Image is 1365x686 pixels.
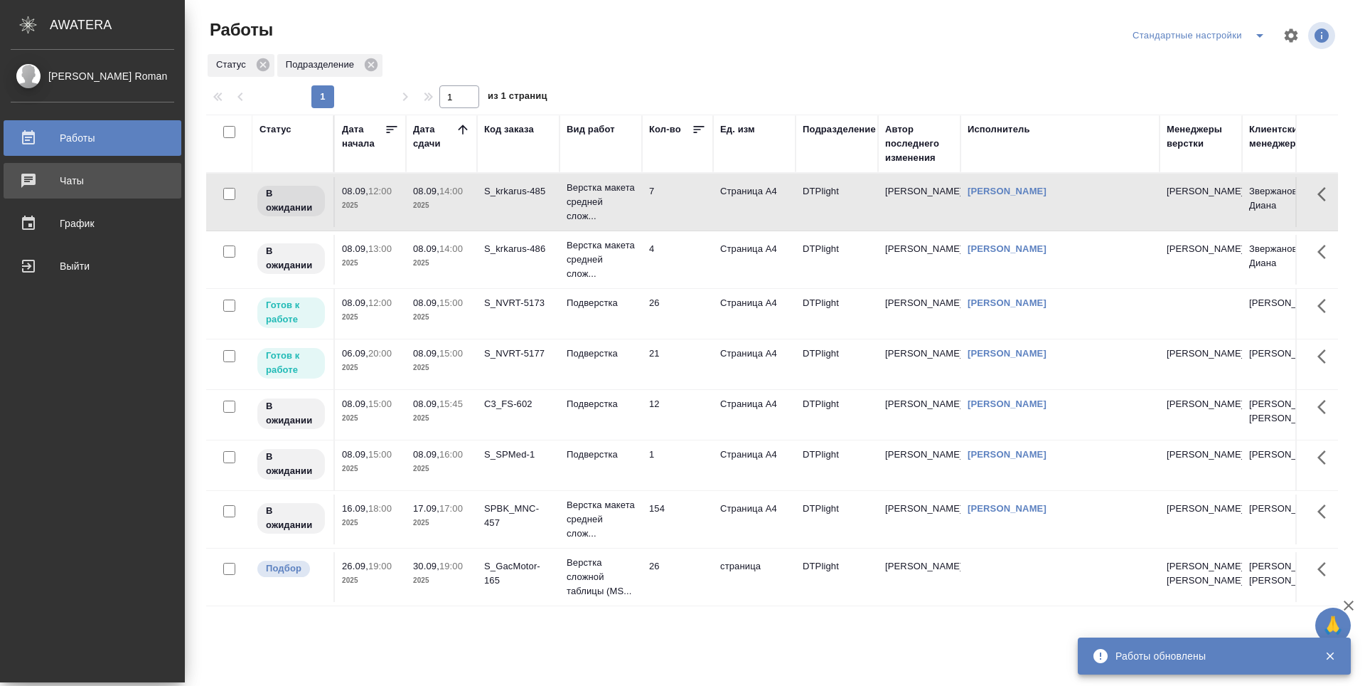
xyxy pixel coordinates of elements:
div: Подразделение [803,122,876,137]
a: Чаты [4,163,181,199]
p: 08.09, [413,399,439,409]
button: Здесь прячутся важные кнопки [1309,177,1343,211]
div: Дата сдачи [413,122,456,151]
p: Верстка макета средней слож... [567,181,635,223]
p: 2025 [342,462,399,476]
span: Настроить таблицу [1274,19,1308,53]
td: Страница А4 [713,177,796,227]
td: [PERSON_NAME], [PERSON_NAME] [1242,390,1324,440]
p: Подразделение [286,58,359,72]
div: Статус [208,54,274,77]
p: 2025 [342,574,399,588]
a: [PERSON_NAME] [968,449,1046,460]
p: 2025 [342,516,399,530]
div: S_NVRT-5173 [484,296,552,310]
p: 08.09, [342,399,368,409]
div: Исполнитель назначен, приступать к работе пока рано [256,397,326,431]
td: 1 [642,440,713,490]
td: [PERSON_NAME] [878,339,960,389]
p: 08.09, [342,449,368,460]
a: График [4,206,181,241]
td: Страница А4 [713,289,796,339]
td: [PERSON_NAME] [878,440,960,490]
p: 17:00 [439,503,463,514]
td: 4 [642,235,713,285]
p: 2025 [342,411,399,426]
div: S_SPMed-1 [484,448,552,462]
td: [PERSON_NAME] [878,390,960,440]
td: [PERSON_NAME] [1242,339,1324,389]
p: 2025 [413,310,470,324]
a: [PERSON_NAME] [968,348,1046,359]
a: [PERSON_NAME] [968,503,1046,514]
p: В ожидании [266,244,316,273]
div: S_krkarus-485 [484,184,552,199]
p: 15:45 [439,399,463,409]
td: [PERSON_NAME] [878,235,960,285]
td: [PERSON_NAME] [1242,440,1324,490]
div: Исполнитель назначен, приступать к работе пока рано [256,502,326,535]
p: В ожидании [266,450,316,478]
td: DTPlight [796,440,878,490]
p: 2025 [342,199,399,213]
p: 08.09, [413,297,439,308]
span: Посмотреть информацию [1308,22,1338,49]
a: [PERSON_NAME] [968,297,1046,308]
span: Работы [206,19,273,41]
button: 🙏 [1315,608,1351,643]
div: S_krkarus-486 [484,242,552,256]
p: 16.09, [342,503,368,514]
p: 13:00 [368,243,392,254]
div: Чаты [11,170,174,191]
div: Исполнитель может приступить к работе [256,296,326,329]
td: [PERSON_NAME] [878,495,960,544]
div: Можно подбирать исполнителей [256,559,326,579]
p: [PERSON_NAME] [1167,397,1235,411]
div: Исполнитель назначен, приступать к работе пока рано [256,184,326,218]
td: [PERSON_NAME], [PERSON_NAME] [1242,552,1324,602]
p: [PERSON_NAME] [1167,242,1235,256]
p: 19:00 [368,561,392,571]
td: Страница А4 [713,339,796,389]
p: Подверстка [567,296,635,310]
p: 08.09, [413,186,439,196]
p: 19:00 [439,561,463,571]
div: Менеджеры верстки [1167,122,1235,151]
td: Страница А4 [713,235,796,285]
p: [PERSON_NAME] [1167,347,1235,361]
a: [PERSON_NAME] [968,186,1046,196]
div: Автор последнего изменения [885,122,953,165]
td: 21 [642,339,713,389]
div: Работы [11,127,174,149]
div: S_GacMotor-165 [484,559,552,588]
td: Звержановская Диана [1242,235,1324,285]
td: 26 [642,289,713,339]
p: Подверстка [567,347,635,361]
div: Исполнитель [968,122,1030,137]
span: 🙏 [1321,611,1345,640]
div: Клиентские менеджеры [1249,122,1317,151]
p: 17.09, [413,503,439,514]
p: 2025 [413,256,470,270]
td: 12 [642,390,713,440]
p: 08.09, [342,297,368,308]
div: Вид работ [567,122,615,137]
button: Здесь прячутся важные кнопки [1309,440,1343,475]
p: 15:00 [368,449,392,460]
td: [PERSON_NAME] [878,552,960,602]
td: DTPlight [796,390,878,440]
p: 16:00 [439,449,463,460]
span: из 1 страниц [488,88,547,108]
a: Работы [4,120,181,156]
td: DTPlight [796,235,878,285]
div: Код заказа [484,122,534,137]
td: [PERSON_NAME] [1242,495,1324,544]
p: В ожидании [266,186,316,215]
p: 14:00 [439,186,463,196]
td: [PERSON_NAME] [1242,289,1324,339]
button: Здесь прячутся важные кнопки [1309,495,1343,529]
p: Верстка макета средней слож... [567,238,635,281]
td: [PERSON_NAME] [878,177,960,227]
td: Звержановская Диана [1242,177,1324,227]
div: График [11,213,174,234]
